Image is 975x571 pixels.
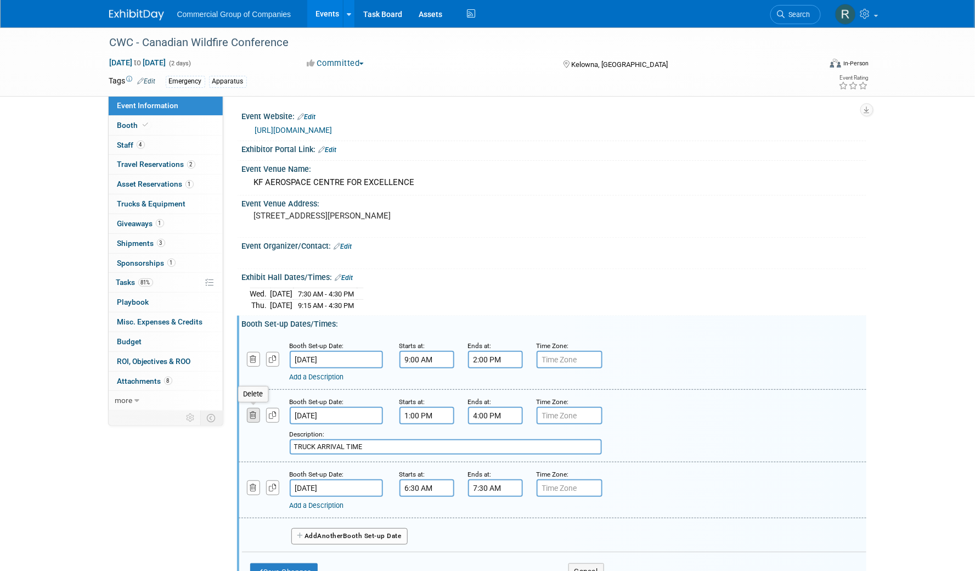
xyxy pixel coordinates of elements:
a: Sponsorships1 [109,254,223,273]
span: Tasks [116,278,153,287]
div: Exhibitor Portal Link: [242,141,866,155]
a: Edit [334,243,352,250]
td: Wed. [250,288,270,300]
small: Time Zone: [537,342,569,350]
a: Travel Reservations2 [109,155,223,174]
span: 1 [156,219,164,227]
input: Start Time [399,351,454,368]
td: Toggle Event Tabs [200,411,223,425]
td: Thu. [250,300,270,311]
i: Booth reservation complete [143,122,149,128]
a: more [109,391,223,410]
div: Exhibit Hall Dates/Times: [242,269,866,283]
a: Edit [138,77,156,85]
input: Start Time [399,479,454,497]
div: Emergency [166,76,205,87]
a: Attachments8 [109,372,223,391]
div: Event Format [756,57,869,74]
a: Asset Reservations1 [109,175,223,194]
a: Trucks & Equipment [109,194,223,214]
a: [URL][DOMAIN_NAME] [255,126,332,135]
span: Trucks & Equipment [117,199,186,208]
a: Staff4 [109,136,223,155]
button: Committed [303,58,368,69]
span: Giveaways [117,219,164,228]
small: Time Zone: [537,471,569,478]
small: Time Zone: [537,398,569,406]
span: 7:30 AM - 4:30 PM [298,290,354,298]
small: Ends at: [468,471,492,478]
a: Add a Description [290,373,344,381]
input: Time Zone [537,407,602,424]
small: Description: [290,430,325,438]
span: Misc. Expenses & Credits [117,317,203,326]
a: Edit [319,146,337,154]
div: Booth Set-up Dates/Times: [242,316,866,329]
span: Budget [117,337,142,346]
a: Budget [109,332,223,351]
a: Booth [109,116,223,135]
input: Description [290,439,602,455]
small: Booth Set-up Date: [290,398,344,406]
span: Event Information [117,101,179,110]
a: Tasks81% [109,273,223,292]
td: Personalize Event Tab Strip [182,411,201,425]
button: AddAnotherBooth Set-up Date [291,528,408,545]
small: Booth Set-up Date: [290,471,344,478]
span: 3 [157,239,165,247]
a: ROI, Objectives & ROO [109,352,223,371]
div: Event Venue Address: [242,195,866,209]
span: Travel Reservations [117,160,195,169]
span: [DATE] [DATE] [109,58,167,68]
span: ROI, Objectives & ROO [117,357,191,366]
div: KF AEROSPACE CENTRE FOR EXCELLENCE [250,174,858,191]
span: 9:15 AM - 4:30 PM [298,301,354,310]
img: ExhibitDay [109,9,164,20]
span: Sponsorships [117,259,176,267]
span: Booth [117,121,151,130]
a: Shipments3 [109,234,223,253]
span: Asset Reservations [117,180,194,188]
div: Event Rating [838,75,868,81]
span: Commercial Group of Companies [177,10,291,19]
span: to [133,58,143,67]
span: (2 days) [168,60,191,67]
img: Rod Leland [835,4,856,25]
span: 81% [138,278,153,287]
a: Add a Description [290,501,344,510]
td: Tags [109,75,156,88]
input: End Time [468,351,523,368]
input: Time Zone [537,479,602,497]
div: Event Organizer/Contact: [242,238,866,252]
span: 2 [187,160,195,169]
small: Booth Set-up Date: [290,342,344,350]
a: Misc. Expenses & Credits [109,312,223,332]
input: End Time [468,479,523,497]
input: Date [290,351,383,368]
span: Search [785,10,810,19]
small: Ends at: [468,398,492,406]
small: Starts at: [399,342,425,350]
small: Ends at: [468,342,492,350]
a: Playbook [109,293,223,312]
span: Another [318,532,343,540]
small: Starts at: [399,398,425,406]
span: more [115,396,133,405]
span: Attachments [117,377,172,385]
small: Starts at: [399,471,425,478]
input: Time Zone [537,351,602,368]
input: Date [290,407,383,424]
td: [DATE] [270,300,293,311]
input: Start Time [399,407,454,424]
span: Staff [117,141,145,149]
div: Apparatus [209,76,247,87]
span: 4 [137,141,145,149]
a: Edit [335,274,353,282]
a: Search [770,5,821,24]
span: Shipments [117,239,165,248]
span: Playbook [117,298,149,306]
a: Giveaways1 [109,214,223,233]
pre: [STREET_ADDRESS][PERSON_NAME] [254,211,490,221]
input: Date [290,479,383,497]
img: Format-Inperson.png [830,59,841,68]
